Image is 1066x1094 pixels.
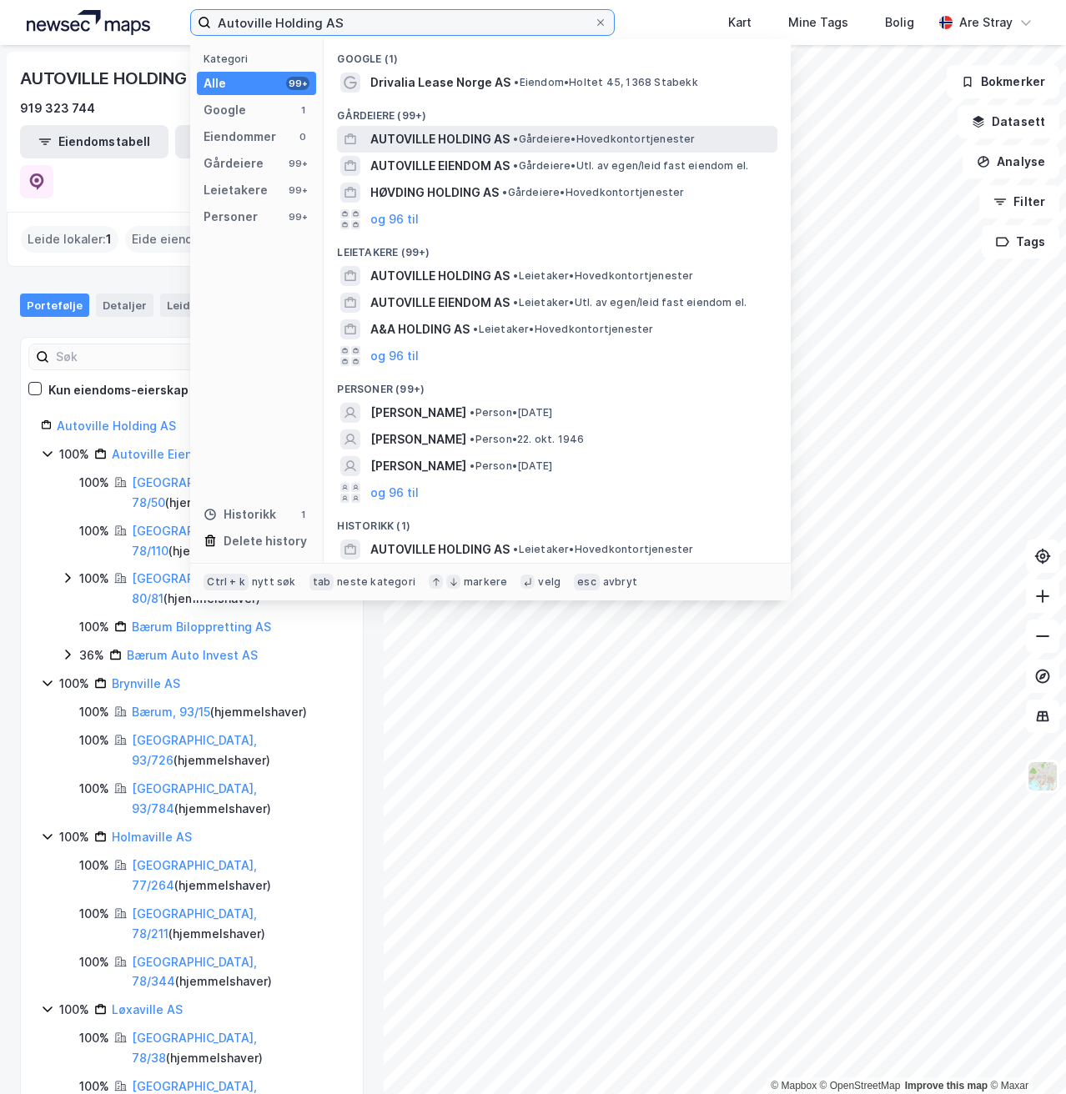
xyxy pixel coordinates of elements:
[79,952,109,972] div: 100%
[514,76,697,89] span: Eiendom • Holtet 45, 1368 Stabekk
[788,13,848,33] div: Mine Tags
[538,575,561,589] div: velg
[574,574,600,590] div: esc
[296,130,309,143] div: 0
[464,575,507,589] div: markere
[324,96,791,126] div: Gårdeiere (99+)
[513,269,518,282] span: •
[132,1028,343,1068] div: ( hjemmelshaver )
[204,180,268,200] div: Leietakere
[324,369,791,399] div: Personer (99+)
[204,100,246,120] div: Google
[513,159,748,173] span: Gårdeiere • Utl. av egen/leid fast eiendom el.
[204,127,276,147] div: Eiendommer
[979,185,1059,218] button: Filter
[370,456,466,476] span: [PERSON_NAME]
[370,293,510,313] span: AUTOVILLE EIENDOM AS
[286,183,309,197] div: 99+
[502,186,507,198] span: •
[370,319,470,339] span: A&A HOLDING AS
[59,444,89,464] div: 100%
[79,473,109,493] div: 100%
[1027,760,1058,792] img: Z
[79,521,109,541] div: 100%
[112,1002,183,1016] a: Løxaville AS
[959,13,1013,33] div: Are Stray
[204,504,276,524] div: Historikk
[132,702,307,722] div: ( hjemmelshaver )
[470,406,552,419] span: Person • [DATE]
[211,10,593,35] input: Søk på adresse, matrikkel, gårdeiere, leietakere eller personer
[324,233,791,263] div: Leietakere (99+)
[473,323,653,336] span: Leietaker • Hovedkontortjenester
[132,730,343,770] div: ( hjemmelshaver )
[470,459,475,472] span: •
[132,858,257,892] a: [GEOGRAPHIC_DATA], 77/264
[947,65,1059,98] button: Bokmerker
[132,524,257,558] a: [GEOGRAPHIC_DATA], 78/110
[204,574,249,590] div: Ctrl + k
[771,1080,817,1091] a: Mapbox
[57,419,176,433] a: Autoville Holding AS
[132,473,343,513] div: ( hjemmelshaver )
[175,125,324,158] button: Leietakertabell
[125,226,258,253] div: Eide eiendommer :
[79,904,109,924] div: 100%
[59,674,89,694] div: 100%
[370,429,466,449] span: [PERSON_NAME]
[127,648,258,662] a: Bærum Auto Invest AS
[224,531,307,551] div: Delete history
[79,1028,109,1048] div: 100%
[370,266,510,286] span: AUTOVILLE HOLDING AS
[370,183,499,203] span: HØVDING HOLDING AS
[204,73,226,93] div: Alle
[132,955,257,989] a: [GEOGRAPHIC_DATA], 78/344
[370,156,510,176] span: AUTOVILLE EIENDOM AS
[502,186,684,199] span: Gårdeiere • Hovedkontortjenester
[958,105,1059,138] button: Datasett
[132,904,343,944] div: ( hjemmelshaver )
[982,225,1059,258] button: Tags
[132,571,257,605] a: [GEOGRAPHIC_DATA], 80/81
[132,475,257,509] a: [GEOGRAPHIC_DATA], 78/50
[337,575,415,589] div: neste kategori
[112,830,192,844] a: Holmaville AS
[79,617,109,637] div: 100%
[160,294,264,317] div: Leide lokaler
[370,483,419,503] button: og 96 til
[885,13,914,33] div: Bolig
[132,620,271,634] a: Bærum Biloppretting AS
[905,1080,988,1091] a: Improve this map
[370,73,510,93] span: Drivalia Lease Norge AS
[370,346,419,366] button: og 96 til
[132,1031,257,1065] a: [GEOGRAPHIC_DATA], 78/38
[470,433,584,446] span: Person • 22. okt. 1946
[513,543,518,555] span: •
[132,705,210,719] a: Bærum, 93/15
[296,508,309,521] div: 1
[21,226,118,253] div: Leide lokaler :
[470,406,475,419] span: •
[112,447,237,461] a: Autoville Eiendom AS
[324,39,791,69] div: Google (1)
[204,207,258,227] div: Personer
[204,153,264,173] div: Gårdeiere
[514,76,519,88] span: •
[204,53,316,65] div: Kategori
[470,459,552,473] span: Person • [DATE]
[59,827,89,847] div: 100%
[49,344,232,369] input: Søk
[79,856,109,876] div: 100%
[370,129,510,149] span: AUTOVILLE HOLDING AS
[513,543,693,556] span: Leietaker • Hovedkontortjenester
[513,133,695,146] span: Gårdeiere • Hovedkontortjenester
[20,294,89,317] div: Portefølje
[309,574,334,590] div: tab
[820,1080,901,1091] a: OpenStreetMap
[132,906,257,941] a: [GEOGRAPHIC_DATA], 78/211
[79,730,109,750] div: 100%
[983,1014,1066,1094] iframe: Chat Widget
[296,103,309,117] div: 1
[59,1000,89,1020] div: 100%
